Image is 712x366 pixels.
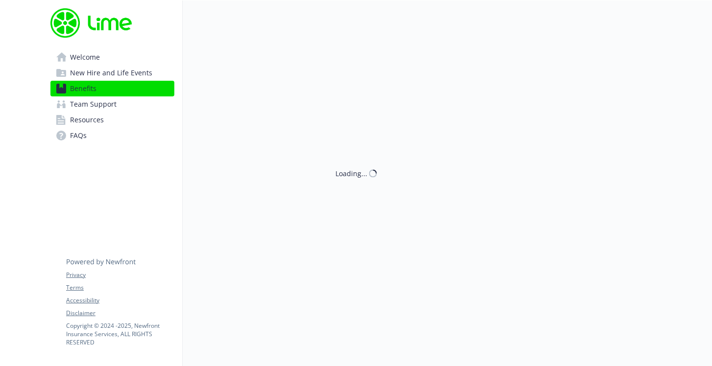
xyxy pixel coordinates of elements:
[70,81,96,96] span: Benefits
[50,128,174,143] a: FAQs
[50,49,174,65] a: Welcome
[50,81,174,96] a: Benefits
[66,309,174,318] a: Disclaimer
[335,168,367,179] div: Loading...
[70,112,104,128] span: Resources
[70,65,152,81] span: New Hire and Life Events
[66,283,174,292] a: Terms
[50,96,174,112] a: Team Support
[66,296,174,305] a: Accessibility
[50,112,174,128] a: Resources
[70,96,117,112] span: Team Support
[66,321,174,346] p: Copyright © 2024 - 2025 , Newfront Insurance Services, ALL RIGHTS RESERVED
[70,49,100,65] span: Welcome
[66,271,174,279] a: Privacy
[70,128,87,143] span: FAQs
[50,65,174,81] a: New Hire and Life Events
